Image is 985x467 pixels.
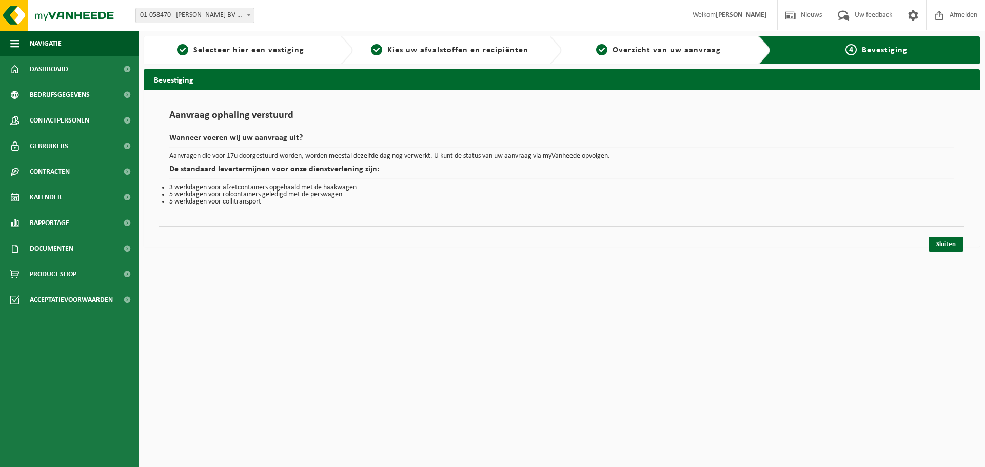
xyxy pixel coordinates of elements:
span: Overzicht van uw aanvraag [613,46,721,54]
span: Kies uw afvalstoffen en recipiënten [387,46,528,54]
p: Aanvragen die voor 17u doorgestuurd worden, worden meestal dezelfde dag nog verwerkt. U kunt de s... [169,153,954,160]
span: Dashboard [30,56,68,82]
span: Bevestiging [862,46,908,54]
span: 3 [596,44,607,55]
span: 01-058470 - DAVID BV - ZEDELGEM [135,8,254,23]
span: Kalender [30,185,62,210]
span: 2 [371,44,382,55]
span: 1 [177,44,188,55]
span: 01-058470 - DAVID BV - ZEDELGEM [136,8,254,23]
span: Navigatie [30,31,62,56]
a: Sluiten [929,237,963,252]
span: Contactpersonen [30,108,89,133]
h2: De standaard levertermijnen voor onze dienstverlening zijn: [169,165,954,179]
span: Rapportage [30,210,69,236]
a: 1Selecteer hier een vestiging [149,44,332,56]
strong: [PERSON_NAME] [716,11,767,19]
a: 3Overzicht van uw aanvraag [567,44,751,56]
h1: Aanvraag ophaling verstuurd [169,110,954,126]
span: Acceptatievoorwaarden [30,287,113,313]
h2: Bevestiging [144,69,980,89]
span: Bedrijfsgegevens [30,82,90,108]
li: 5 werkdagen voor collitransport [169,198,954,206]
a: 2Kies uw afvalstoffen en recipiënten [358,44,542,56]
span: Gebruikers [30,133,68,159]
span: Selecteer hier een vestiging [193,46,304,54]
span: Product Shop [30,261,76,287]
span: Contracten [30,159,70,185]
span: Documenten [30,236,73,261]
span: 4 [845,44,857,55]
li: 5 werkdagen voor rolcontainers geledigd met de perswagen [169,191,954,198]
h2: Wanneer voeren wij uw aanvraag uit? [169,134,954,148]
li: 3 werkdagen voor afzetcontainers opgehaald met de haakwagen [169,184,954,191]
